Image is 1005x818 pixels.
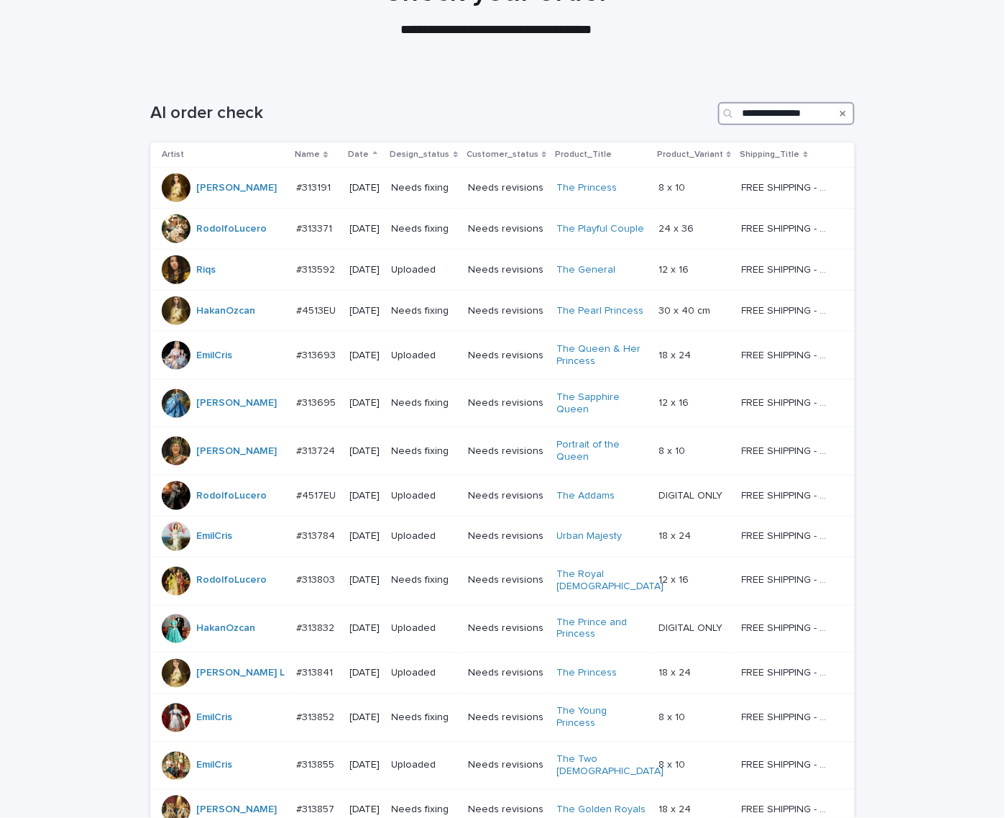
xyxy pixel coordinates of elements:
[658,801,694,817] p: 18 x 24
[742,261,835,276] p: FREE SHIPPING - preview in 1-2 business days, after your approval delivery will take 5-10 b.d.
[468,623,546,635] p: Needs revisions
[350,575,380,587] p: [DATE]
[742,347,835,362] p: FREE SHIPPING - preview in 1-2 business days, after your approval delivery will take 5-10 b.d.
[196,804,277,817] a: [PERSON_NAME]
[196,350,232,362] a: EmilCris
[742,220,835,235] p: FREE SHIPPING - preview in 1-2 business days, after your approval delivery will take 5-10 b.d.
[150,291,855,332] tr: HakanOzcan #4513EU#4513EU [DATE]Needs fixingNeeds revisionsThe Pearl Princess 30 x 40 cm30 x 40 c...
[468,445,546,458] p: Needs revisions
[392,575,456,587] p: Needs fixing
[296,220,335,235] p: #313371
[557,264,616,276] a: The General
[742,757,835,772] p: FREE SHIPPING - preview in 1-2 business days, after your approval delivery will take 5-10 b.d.
[557,343,647,368] a: The Queen & Her Princess
[196,760,232,772] a: EmilCris
[658,179,688,194] p: 8 x 10
[350,804,380,817] p: [DATE]
[150,694,855,742] tr: EmilCris #313852#313852 [DATE]Needs fixingNeeds revisionsThe Young Princess 8 x 108 x 10 FREE SHI...
[718,102,855,125] input: Search
[296,801,337,817] p: #313857
[296,757,337,772] p: #313855
[196,182,277,194] a: [PERSON_NAME]
[350,531,380,543] p: [DATE]
[349,147,370,163] p: Date
[196,305,255,317] a: HakanOzcan
[742,442,835,458] p: FREE SHIPPING - preview in 1-2 business days, after your approval delivery will take 5-10 b.d.
[658,220,697,235] p: 24 x 36
[557,490,615,502] a: The Addams
[196,397,277,409] a: [PERSON_NAME]
[556,147,612,163] p: Product_Title
[468,182,546,194] p: Needs revisions
[296,620,337,635] p: #313832
[350,445,380,458] p: [DATE]
[296,572,338,587] p: #313803
[392,223,456,235] p: Needs fixing
[295,147,320,163] p: Name
[468,397,546,409] p: Needs revisions
[296,261,338,276] p: #313592
[150,209,855,250] tr: RodolfoLucero #313371#313371 [DATE]Needs fixingNeeds revisionsThe Playful Couple 24 x 3624 x 36 F...
[658,620,725,635] p: DIGITAL ONLY
[557,223,645,235] a: The Playful Couple
[657,147,723,163] p: Product_Variant
[296,709,337,724] p: #313852
[392,445,456,458] p: Needs fixing
[468,575,546,587] p: Needs revisions
[150,742,855,790] tr: EmilCris #313855#313855 [DATE]UploadedNeeds revisionsThe Two [DEMOGRAPHIC_DATA] 8 x 108 x 10 FREE...
[196,623,255,635] a: HakanOzcan
[150,168,855,209] tr: [PERSON_NAME] #313191#313191 [DATE]Needs fixingNeeds revisionsThe Princess 8 x 108 x 10 FREE SHIP...
[350,490,380,502] p: [DATE]
[658,709,688,724] p: 8 x 10
[150,250,855,291] tr: Riqs #313592#313592 [DATE]UploadedNeeds revisionsThe General 12 x 1612 x 16 FREE SHIPPING - previ...
[150,557,855,605] tr: RodolfoLucero #313803#313803 [DATE]Needs fixingNeeds revisionsThe Royal [DEMOGRAPHIC_DATA] 12 x 1...
[392,490,456,502] p: Uploaded
[350,182,380,194] p: [DATE]
[350,712,380,724] p: [DATE]
[468,350,546,362] p: Needs revisions
[742,801,835,817] p: FREE SHIPPING - preview in 1-2 business days, after your approval delivery will take 5-10 b.d.
[196,490,267,502] a: RodolfoLucero
[658,528,694,543] p: 18 x 24
[350,350,380,362] p: [DATE]
[196,575,267,587] a: RodolfoLucero
[296,302,339,317] p: #4513EU
[392,668,456,680] p: Uploaded
[296,179,334,194] p: #313191
[150,605,855,653] tr: HakanOzcan #313832#313832 [DATE]UploadedNeeds revisionsThe Prince and Princess DIGITAL ONLYDIGITA...
[150,332,855,380] tr: EmilCris #313693#313693 [DATE]UploadedNeeds revisionsThe Queen & Her Princess 18 x 2418 x 24 FREE...
[468,760,546,772] p: Needs revisions
[467,147,538,163] p: Customer_status
[392,397,456,409] p: Needs fixing
[658,347,694,362] p: 18 x 24
[742,709,835,724] p: FREE SHIPPING - preview in 1-2 business days, after your approval delivery will take 5-10 b.d.
[162,147,184,163] p: Artist
[392,350,456,362] p: Uploaded
[296,394,339,409] p: #313695
[296,442,338,458] p: #313724
[557,182,618,194] a: The Princess
[196,223,267,235] a: RodolfoLucero
[557,804,646,817] a: The Golden Royals
[468,531,546,543] p: Needs revisions
[557,391,647,416] a: The Sapphire Queen
[557,439,647,463] a: Portrait of the Queen
[350,668,380,680] p: [DATE]
[392,712,456,724] p: Needs fixing
[658,665,694,680] p: 18 x 24
[150,475,855,516] tr: RodolfoLucero #4517EU#4517EU [DATE]UploadedNeeds revisionsThe Addams DIGITAL ONLYDIGITAL ONLY FRE...
[296,347,339,362] p: #313693
[150,379,855,427] tr: [PERSON_NAME] #313695#313695 [DATE]Needs fixingNeeds revisionsThe Sapphire Queen 12 x 1612 x 16 F...
[392,804,456,817] p: Needs fixing
[196,445,277,458] a: [PERSON_NAME]
[557,754,664,778] a: The Two [DEMOGRAPHIC_DATA]
[392,305,456,317] p: Needs fixing
[350,264,380,276] p: [DATE]
[196,531,232,543] a: EmilCris
[468,712,546,724] p: Needs revisions
[557,668,618,680] a: The Princess
[392,623,456,635] p: Uploaded
[740,147,800,163] p: Shipping_Title
[350,223,380,235] p: [DATE]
